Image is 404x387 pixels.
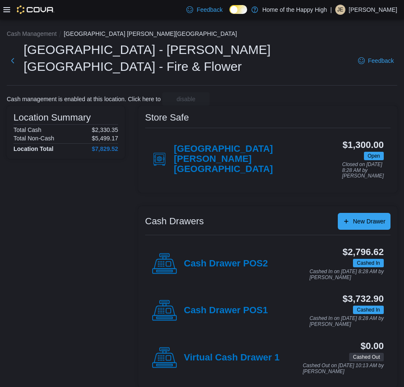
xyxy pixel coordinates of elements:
[92,135,118,142] p: $5,499.17
[7,52,19,69] button: Next
[342,294,384,304] h3: $3,732.90
[342,162,384,179] p: Closed on [DATE] 8:28 AM by [PERSON_NAME]
[353,306,384,314] span: Cashed In
[13,113,91,123] h3: Location Summary
[330,5,332,15] p: |
[177,95,195,103] span: disable
[184,305,268,316] h4: Cash Drawer POS1
[197,5,222,14] span: Feedback
[368,152,380,160] span: Open
[364,152,384,160] span: Open
[24,41,350,75] h1: [GEOGRAPHIC_DATA] - [PERSON_NAME][GEOGRAPHIC_DATA] - Fire & Flower
[145,113,189,123] h3: Store Safe
[145,216,204,226] h3: Cash Drawers
[184,258,268,269] h4: Cash Drawer POS2
[262,5,327,15] p: Home of the Happy High
[349,5,397,15] p: [PERSON_NAME]
[357,306,380,314] span: Cashed In
[13,135,54,142] h6: Total Non-Cash
[310,269,384,280] p: Cashed In on [DATE] 8:28 AM by [PERSON_NAME]
[7,30,397,40] nav: An example of EuiBreadcrumbs
[229,5,247,14] input: Dark Mode
[342,140,384,150] h3: $1,300.00
[92,145,118,152] h4: $7,829.52
[162,92,210,106] button: disable
[184,352,280,363] h4: Virtual Cash Drawer 1
[303,363,384,374] p: Cashed Out on [DATE] 10:13 AM by [PERSON_NAME]
[353,217,385,226] span: New Drawer
[183,1,226,18] a: Feedback
[337,5,343,15] span: JE
[310,316,384,327] p: Cashed In on [DATE] 8:28 AM by [PERSON_NAME]
[368,56,394,65] span: Feedback
[174,144,342,175] h4: [GEOGRAPHIC_DATA] [PERSON_NAME][GEOGRAPHIC_DATA]
[361,341,384,351] h3: $0.00
[335,5,345,15] div: Jeremiah Edwards
[92,126,118,133] p: $2,330.35
[13,126,41,133] h6: Total Cash
[357,259,380,267] span: Cashed In
[349,353,384,361] span: Cashed Out
[13,145,54,152] h4: Location Total
[7,96,161,102] p: Cash management is enabled at this location. Click here to
[353,259,384,267] span: Cashed In
[17,5,54,14] img: Cova
[64,30,237,37] button: [GEOGRAPHIC_DATA] [PERSON_NAME][GEOGRAPHIC_DATA]
[355,52,397,69] a: Feedback
[7,30,57,37] button: Cash Management
[353,353,380,361] span: Cashed Out
[342,247,384,257] h3: $2,796.62
[338,213,391,230] button: New Drawer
